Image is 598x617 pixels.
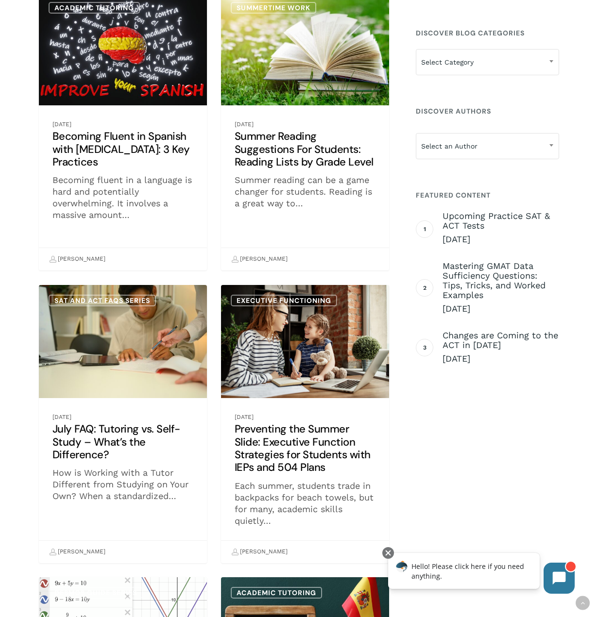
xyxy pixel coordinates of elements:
a: Upcoming Practice SAT & ACT Tests [DATE] [443,211,559,245]
span: Select an Author [416,133,559,159]
span: Select an Author [416,136,559,156]
h4: Discover Blog Categories [416,24,559,42]
span: Select Category [416,52,559,72]
a: [PERSON_NAME] [231,251,288,267]
span: Mastering GMAT Data Sufficiency Questions: Tips, Tricks, and Worked Examples [443,261,559,300]
span: [DATE] [443,233,559,245]
a: Desmos Guide Series [49,587,143,599]
a: Mastering GMAT Data Sufficiency Questions: Tips, Tricks, and Worked Examples [DATE] [443,261,559,315]
a: [PERSON_NAME] [231,544,288,560]
span: Changes are Coming to the ACT in [DATE] [443,331,559,350]
span: [DATE] [443,353,559,365]
a: Academic Tutoring [231,587,322,599]
a: Changes are Coming to the ACT in [DATE] [DATE] [443,331,559,365]
a: [PERSON_NAME] [49,251,105,267]
a: Executive Functioning [231,295,337,306]
a: Academic Tutoring [49,2,140,14]
span: Select Category [416,49,559,75]
h4: Discover Authors [416,102,559,120]
a: Summertime Work [231,2,316,14]
iframe: Chatbot [378,545,584,603]
span: Upcoming Practice SAT & ACT Tests [443,211,559,231]
a: SAT and ACT FAQs Series [49,295,156,306]
h4: Featured Content [416,186,559,204]
a: [PERSON_NAME] [49,544,105,560]
span: [DATE] [443,303,559,315]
